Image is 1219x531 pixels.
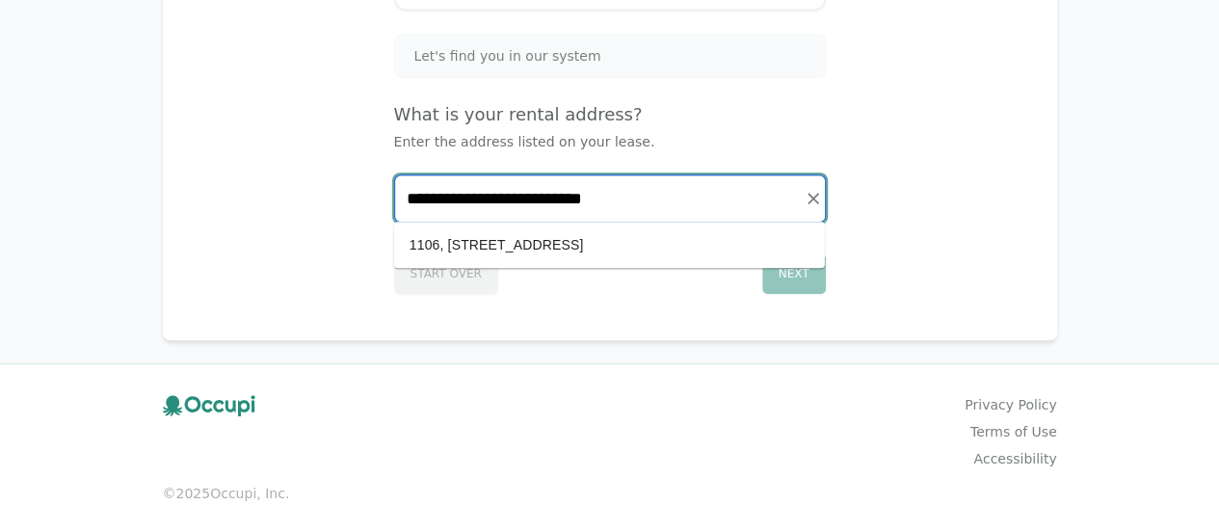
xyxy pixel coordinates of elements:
[965,395,1056,414] a: Privacy Policy
[163,484,1057,503] small: © 2025 Occupi, Inc.
[394,229,825,260] li: 1106, [STREET_ADDRESS]
[394,132,826,151] p: Enter the address listed on your lease.
[394,101,826,128] h4: What is your rental address?
[970,422,1057,441] a: Terms of Use
[973,449,1056,468] a: Accessibility
[395,175,825,222] input: Start typing...
[800,185,827,212] button: Clear
[414,46,601,66] span: Let's find you in our system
